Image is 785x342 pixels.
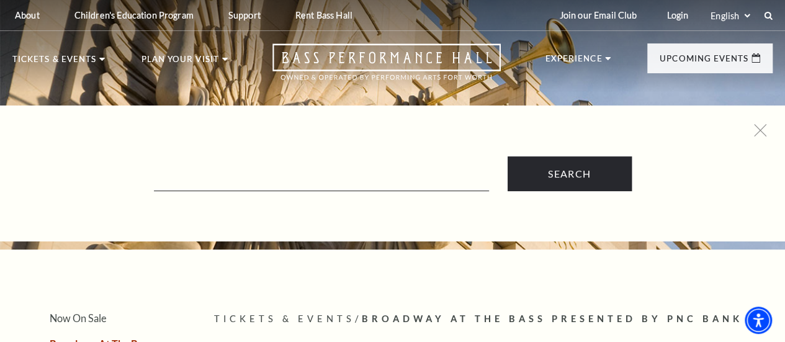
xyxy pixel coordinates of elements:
p: Tickets & Events [12,55,96,70]
select: Select: [708,10,752,22]
p: Experience [545,55,603,70]
p: Support [228,10,261,20]
span: Broadway At The Bass presented by PNC Bank [362,313,743,324]
input: Submit button [508,156,632,191]
p: / [214,312,773,327]
a: Open this option [228,43,545,92]
p: About [15,10,40,20]
p: Rent Bass Hall [295,10,352,20]
span: Tickets & Events [214,313,355,324]
p: Children's Education Program [74,10,194,20]
p: Upcoming Events [660,55,748,70]
div: Accessibility Menu [745,307,772,334]
a: Now On Sale [50,312,107,324]
input: Text field [154,166,489,191]
p: Plan Your Visit [141,55,219,70]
